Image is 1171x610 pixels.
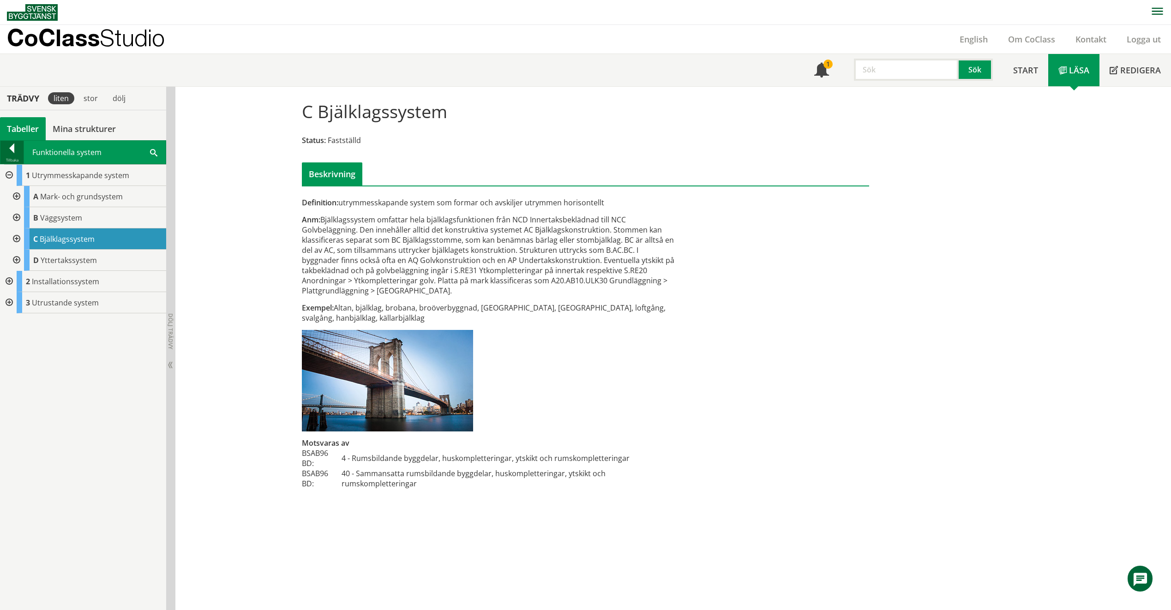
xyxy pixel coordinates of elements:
[26,170,30,180] span: 1
[26,298,30,308] span: 3
[302,197,338,208] span: Definition:
[302,468,342,489] td: BSAB96 BD:
[959,59,993,81] button: Sök
[328,135,361,145] span: Fastställd
[78,92,103,104] div: stor
[41,255,97,265] span: Yttertakssystem
[302,303,675,323] div: Altan, bjälklag, brobana, broöverbyggnad, [GEOGRAPHIC_DATA], [GEOGRAPHIC_DATA], loftgång, svalgån...
[342,448,675,468] td: 4 - Rumsbildande byggdelar, huskompletteringar, ytskikt och rumskompletteringar
[302,135,326,145] span: Status:
[1003,54,1048,86] a: Start
[1013,65,1038,76] span: Start
[7,25,185,54] a: CoClassStudio
[33,234,38,244] span: C
[854,59,959,81] input: Sök
[998,34,1065,45] a: Om CoClass
[302,330,473,431] img: c-bjalklag.jpg
[804,54,839,86] a: 1
[823,60,833,69] div: 1
[167,313,174,349] span: Dölj trädvy
[302,162,362,185] div: Beskrivning
[46,117,123,140] a: Mina strukturer
[150,147,157,157] span: Sök i tabellen
[0,156,24,164] div: Tillbaka
[1069,65,1089,76] span: Läsa
[33,191,38,202] span: A
[302,215,675,296] div: Bjälklagssystem omfattar hela bjälklagsfunktionen från NCD Innertaksbeklädnad till NCC Golvbelägg...
[100,24,165,51] span: Studio
[32,170,129,180] span: Utrymmesskapande system
[949,34,998,45] a: English
[1048,54,1099,86] a: Läsa
[26,276,30,287] span: 2
[24,141,166,164] div: Funktionella system
[33,213,38,223] span: B
[107,92,131,104] div: dölj
[302,448,342,468] td: BSAB96 BD:
[40,234,95,244] span: Bjälklagssystem
[1065,34,1117,45] a: Kontakt
[302,215,320,225] span: Anm:
[1099,54,1171,86] a: Redigera
[7,4,58,21] img: Svensk Byggtjänst
[1120,65,1161,76] span: Redigera
[302,101,447,121] h1: C Bjälklagssystem
[32,276,99,287] span: Installationssystem
[7,32,165,43] p: CoClass
[342,468,675,489] td: 40 - Sammansatta rumsbildande byggdelar, huskompletteringar, ytskikt och rumskompletteringar
[302,438,349,448] span: Motsvaras av
[33,255,39,265] span: D
[2,93,44,103] div: Trädvy
[32,298,99,308] span: Utrustande system
[1117,34,1171,45] a: Logga ut
[40,213,82,223] span: Väggsystem
[40,191,123,202] span: Mark- och grundsystem
[302,197,675,208] div: utrymmesskapande system som formar och avskiljer utrymmen horisontellt
[814,64,829,78] span: Notifikationer
[48,92,74,104] div: liten
[302,303,334,313] span: Exempel:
